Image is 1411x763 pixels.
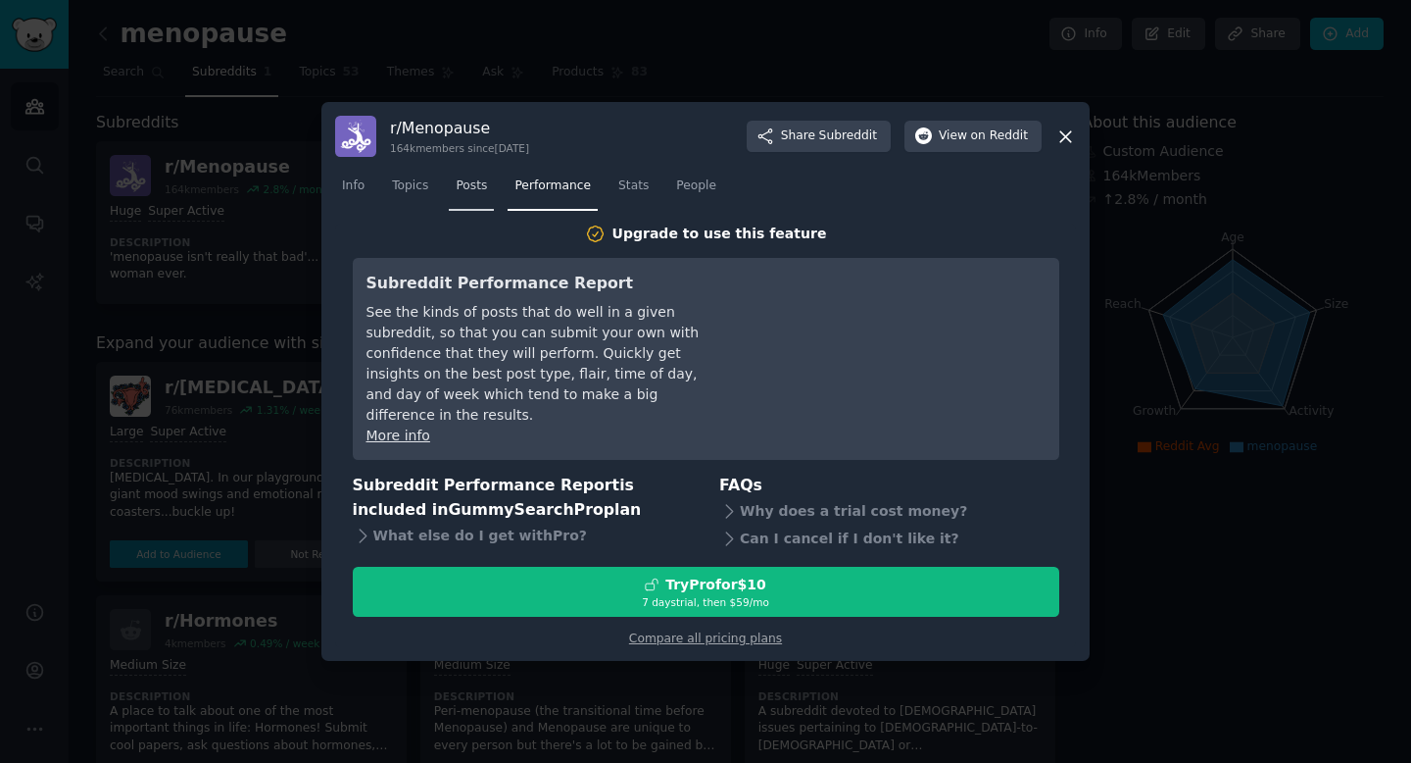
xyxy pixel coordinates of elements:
span: Share [781,127,877,145]
div: Try Pro for $10 [665,575,766,595]
h3: r/ Menopause [390,118,529,138]
span: on Reddit [971,127,1028,145]
button: ShareSubreddit [747,121,891,152]
div: Can I cancel if I don't like it? [719,526,1059,553]
button: TryProfor$107 daystrial, then $59/mo [353,567,1059,617]
a: Performance [508,171,598,211]
div: 7 days trial, then $ 59 /mo [354,595,1058,609]
span: Topics [392,178,428,195]
h3: Subreddit Performance Report [366,272,724,296]
a: More info [366,428,430,443]
div: Why does a trial cost money? [719,498,1059,526]
a: Topics [385,171,435,211]
span: View [939,127,1028,145]
h3: Subreddit Performance Report is included in plan [353,474,693,522]
span: People [676,178,716,195]
div: What else do I get with Pro ? [353,522,693,549]
div: 164k members since [DATE] [390,141,529,155]
button: Viewon Reddit [904,121,1042,152]
a: Posts [449,171,494,211]
a: Stats [611,171,656,211]
h3: FAQs [719,474,1059,498]
span: Subreddit [819,127,877,145]
div: Upgrade to use this feature [612,224,827,244]
a: Compare all pricing plans [629,632,782,645]
span: Info [342,178,365,195]
img: Menopause [335,116,376,157]
span: GummySearch Pro [448,500,603,519]
span: Posts [456,178,487,195]
a: Info [335,171,371,211]
span: Stats [618,178,649,195]
div: See the kinds of posts that do well in a given subreddit, so that you can submit your own with co... [366,302,724,426]
iframe: YouTube video player [752,272,1046,419]
a: People [669,171,723,211]
span: Performance [514,178,591,195]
